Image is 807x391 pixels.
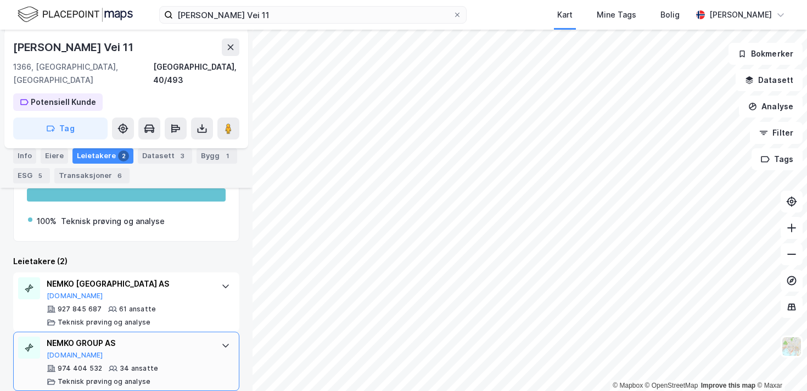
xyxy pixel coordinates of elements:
div: 3 [177,150,188,161]
div: Info [13,148,36,164]
iframe: Chat Widget [752,338,807,391]
div: Teknisk prøving og analyse [58,377,150,386]
button: Bokmerker [728,43,803,65]
div: [GEOGRAPHIC_DATA], 40/493 [153,60,239,87]
img: Z [781,336,802,357]
div: Kart [557,8,573,21]
div: 100% [37,215,57,228]
div: 1366, [GEOGRAPHIC_DATA], [GEOGRAPHIC_DATA] [13,60,153,87]
div: 61 ansatte [119,305,156,314]
div: Teknisk prøving og analyse [58,318,150,327]
div: [PERSON_NAME] Vei 11 [13,38,136,56]
button: [DOMAIN_NAME] [47,292,103,300]
div: Eiere [41,148,68,164]
button: Tags [752,148,803,170]
div: NEMKO [GEOGRAPHIC_DATA] AS [47,277,210,291]
div: Kontrollprogram for chat [752,338,807,391]
div: 5 [35,170,46,181]
div: 974 404 532 [58,364,102,373]
div: Bygg [197,148,237,164]
div: ESG [13,168,50,183]
div: 6 [114,170,125,181]
div: 2 [118,150,129,161]
div: Mine Tags [597,8,636,21]
button: Tag [13,118,108,139]
div: Teknisk prøving og analyse [61,215,165,228]
a: OpenStreetMap [645,382,698,389]
button: [DOMAIN_NAME] [47,351,103,360]
img: logo.f888ab2527a4732fd821a326f86c7f29.svg [18,5,133,24]
a: Improve this map [701,382,755,389]
div: Transaksjoner [54,168,130,183]
button: Analyse [739,96,803,118]
input: Søk på adresse, matrikkel, gårdeiere, leietakere eller personer [173,7,453,23]
div: Leietakere [72,148,133,164]
button: Datasett [736,69,803,91]
div: [PERSON_NAME] [709,8,772,21]
div: NEMKO GROUP AS [47,337,210,350]
a: Mapbox [613,382,643,389]
div: Leietakere (2) [13,255,239,268]
button: Filter [750,122,803,144]
div: Bolig [660,8,680,21]
div: 1 [222,150,233,161]
div: 34 ansatte [120,364,158,373]
div: Potensiell Kunde [31,96,96,109]
div: Datasett [138,148,192,164]
div: 927 845 687 [58,305,102,314]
